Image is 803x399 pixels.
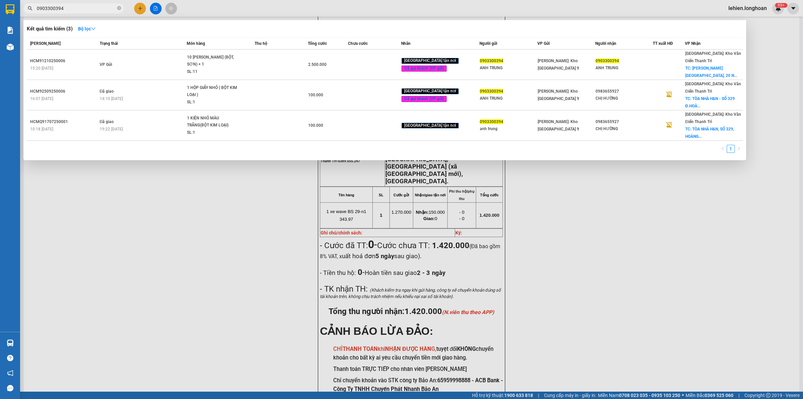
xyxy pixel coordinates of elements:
span: message [7,385,13,391]
span: 15:20 [DATE] [30,66,53,71]
span: TC: TÒA NHÀ H&N, SỐ 329, HOÀNG... [685,127,734,139]
div: CHỊ HƯỜNG [596,95,653,102]
div: 1 HỘP GIẤY NHỎ ( BỘT KIM LOẠI ) [187,84,237,99]
div: ANH TRUNG [596,65,653,72]
span: question-circle [7,355,13,361]
div: ANH TRUNG [480,65,537,72]
span: close-circle [117,6,121,10]
div: SL: 1 [187,99,237,106]
div: 1 KIỆN NHỎ MÀU TRẮNG(BỘT KIM LOẠI) [187,115,237,129]
div: ANH TRUNG [480,95,537,102]
span: Tổng cước [308,41,327,46]
span: down [91,26,96,31]
span: 0903300394 [596,59,619,63]
span: notification [7,370,13,376]
span: VP Nhận [685,41,701,46]
li: Next Page [735,145,743,153]
span: 16:07 [DATE] [30,96,53,101]
span: 100.000 [308,93,323,97]
h3: Kết quả tìm kiếm ( 3 ) [27,25,73,32]
span: [PERSON_NAME]: Kho [GEOGRAPHIC_DATA] 9 [538,119,579,131]
span: Người gửi [479,41,497,46]
img: warehouse-icon [7,339,14,346]
span: 0903300394 [480,59,503,63]
button: left [719,145,727,153]
img: warehouse-icon [7,43,14,51]
span: [GEOGRAPHIC_DATA] tận nơi [401,123,459,129]
span: 100.000 [308,123,323,128]
a: 1 [727,145,734,153]
div: 10 [PERSON_NAME] (BỘT, SƠN) + 1 [PERSON_NAME]... [187,54,237,68]
span: Đã giao [100,89,114,94]
div: anh trung [480,125,537,132]
span: [PERSON_NAME] [30,41,61,46]
span: [GEOGRAPHIC_DATA]: Kho Văn Điển Thanh Trì [685,82,741,94]
span: left [721,146,725,151]
input: Tìm tên, số ĐT hoặc mã đơn [37,5,116,12]
div: HCM92509250006 [30,88,98,95]
div: SL: 11 [187,68,237,76]
span: Trạng thái [100,41,118,46]
span: 14:10 [DATE] [100,96,123,101]
span: VP Gửi [537,41,550,46]
span: 0903300394 [480,89,503,94]
div: 0983655927 [596,88,653,95]
img: solution-icon [7,27,14,34]
span: 0903300394 [480,119,503,124]
img: logo-vxr [6,4,14,14]
button: Bộ lọcdown [73,23,101,34]
span: Đã gọi khách (VP gửi) [401,66,447,72]
span: TT xuất HĐ [653,41,673,46]
span: [GEOGRAPHIC_DATA]: Kho Văn Điển Thanh Trì [685,51,741,63]
span: Món hàng [187,41,205,46]
span: TC: [PERSON_NAME][GEOGRAPHIC_DATA], 20 N... [685,66,737,78]
span: 19:22 [DATE] [100,127,123,131]
span: Chưa cước [348,41,368,46]
span: [PERSON_NAME]: Kho [GEOGRAPHIC_DATA] 9 [538,59,579,71]
span: [GEOGRAPHIC_DATA] tận nơi [401,58,459,64]
span: search [28,6,32,11]
span: Nhãn [401,41,411,46]
strong: Bộ lọc [78,26,96,31]
span: close-circle [117,5,121,12]
span: TC: TÒA NHÀ H&N - SỐ 329 Đ.HOÀ... [685,96,735,108]
span: [PERSON_NAME]: Kho [GEOGRAPHIC_DATA] 9 [538,89,579,101]
span: VP Gửi [100,62,112,67]
span: [GEOGRAPHIC_DATA] tận nơi [401,88,459,94]
span: 10:18 [DATE] [30,127,53,131]
span: Thu hộ [255,41,267,46]
div: HCMQ91707250001 [30,118,98,125]
span: 2.500.000 [308,62,327,67]
span: right [737,146,741,151]
button: right [735,145,743,153]
li: Previous Page [719,145,727,153]
span: Người nhận [595,41,616,46]
div: CHỊ HƯỜNG [596,125,653,132]
span: Đã giao [100,119,114,124]
div: HCM91210250006 [30,58,98,65]
span: [GEOGRAPHIC_DATA]: Kho Văn Điển Thanh Trì [685,112,741,124]
div: SL: 1 [187,129,237,136]
span: Đã gọi khách (VP gửi) [401,96,447,102]
li: 1 [727,145,735,153]
div: 0983655927 [596,118,653,125]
